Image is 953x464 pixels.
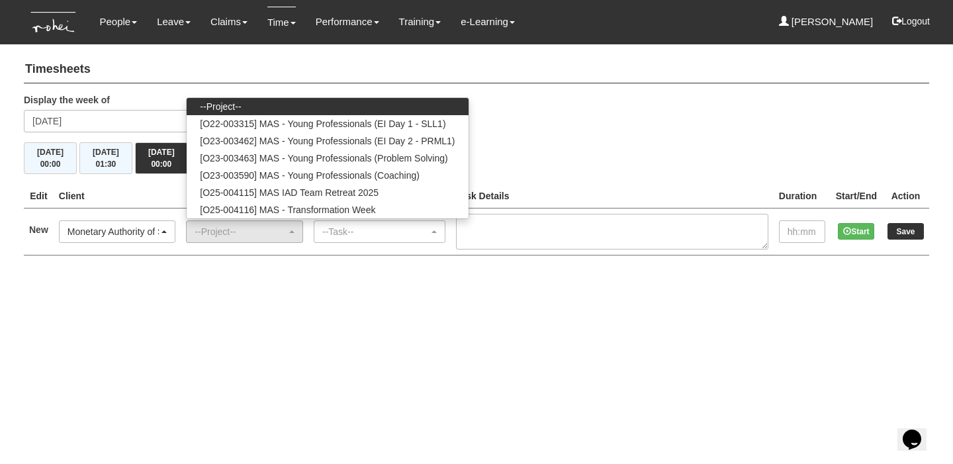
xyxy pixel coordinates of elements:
a: Claims [210,7,248,37]
div: Monetary Authority of Singapore (MAS) [68,225,159,238]
button: --Task-- [314,220,445,243]
span: 01:30 [96,160,116,169]
input: Save [887,223,924,240]
th: Action [882,184,929,209]
a: Training [399,7,441,37]
th: Task Details [451,184,774,209]
a: Leave [157,7,191,37]
iframe: chat widget [897,411,940,451]
th: Start/End [831,184,882,209]
span: [O25-004115] MAS IAD Team Retreat 2025 [200,186,379,199]
button: Monetary Authority of Singapore (MAS) [59,220,176,243]
div: --Project-- [195,225,287,238]
div: --Task-- [322,225,429,238]
a: [PERSON_NAME] [779,7,874,37]
span: 00:00 [40,160,61,169]
button: --Project-- [186,220,303,243]
span: --Project-- [200,100,241,113]
th: Client [54,184,181,209]
span: [O23-003462] MAS - Young Professionals (EI Day 2 - PRML1) [200,134,455,148]
input: hh:mm [779,220,825,243]
th: Project [181,184,308,209]
span: [O25-004116] MAS - Transformation Week [200,203,375,216]
button: [DATE]01:30 [79,142,132,174]
a: People [99,7,137,37]
span: [O22-003315] MAS - Young Professionals (EI Day 1 - SLL1) [200,117,445,130]
button: [DATE]00:00 [135,142,188,174]
label: Display the week of [24,93,110,107]
div: Timesheet Week Summary [24,142,929,174]
th: Duration [774,184,831,209]
span: [O23-003463] MAS - Young Professionals (Problem Solving) [200,152,447,165]
label: New [29,223,48,236]
button: Logout [883,5,939,37]
span: [O23-003590] MAS - Young Professionals (Coaching) [200,169,420,182]
th: Edit [24,184,54,209]
a: Time [267,7,296,38]
a: e-Learning [461,7,515,37]
a: Performance [316,7,379,37]
button: [DATE]00:00 [24,142,77,174]
button: Start [838,223,874,240]
span: 00:00 [151,160,171,169]
h4: Timesheets [24,56,929,83]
